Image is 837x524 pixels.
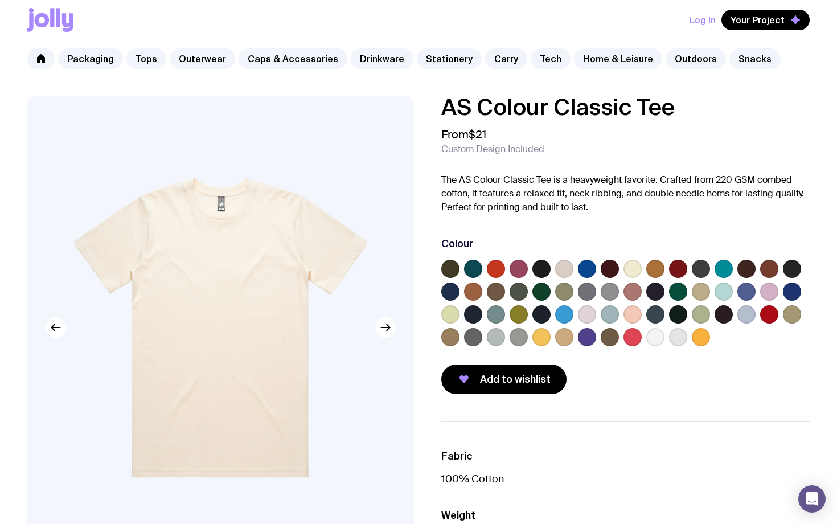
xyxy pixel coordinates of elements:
[441,237,473,251] h3: Colour
[441,128,486,141] span: From
[351,48,413,69] a: Drinkware
[729,48,781,69] a: Snacks
[441,472,810,486] p: 100% Cotton
[721,10,810,30] button: Your Project
[666,48,726,69] a: Outdoors
[239,48,347,69] a: Caps & Accessories
[480,372,551,386] span: Add to wishlist
[417,48,482,69] a: Stationery
[58,48,123,69] a: Packaging
[126,48,166,69] a: Tops
[690,10,716,30] button: Log In
[798,485,826,513] div: Open Intercom Messenger
[441,365,567,394] button: Add to wishlist
[574,48,662,69] a: Home & Leisure
[731,14,785,26] span: Your Project
[441,144,544,155] span: Custom Design Included
[441,449,810,463] h3: Fabric
[441,509,810,522] h3: Weight
[170,48,235,69] a: Outerwear
[441,173,810,214] p: The AS Colour Classic Tee is a heavyweight favorite. Crafted from 220 GSM combed cotton, it featu...
[441,96,810,118] h1: AS Colour Classic Tee
[469,127,486,142] span: $21
[485,48,527,69] a: Carry
[531,48,571,69] a: Tech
